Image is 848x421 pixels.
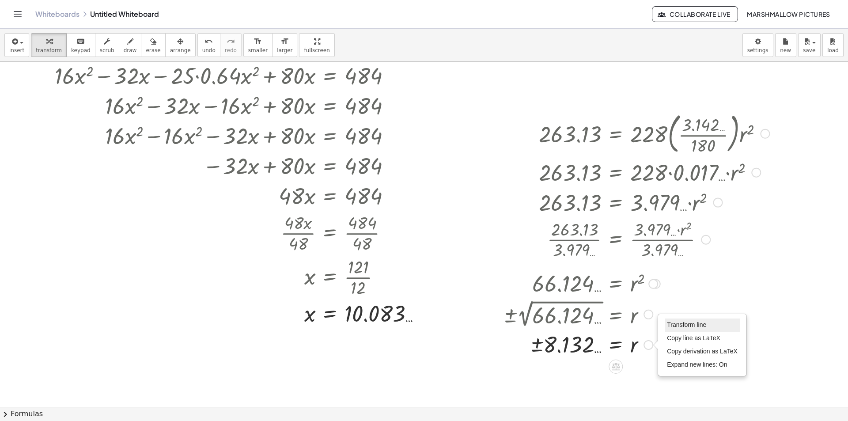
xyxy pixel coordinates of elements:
button: settings [742,33,773,57]
button: erase [141,33,165,57]
button: keyboardkeypad [66,33,95,57]
button: save [798,33,821,57]
span: redo [225,47,237,53]
button: redoredo [220,33,242,57]
i: undo [204,36,213,47]
button: insert [4,33,29,57]
span: transform [36,47,62,53]
a: Whiteboards [35,10,79,19]
button: arrange [165,33,196,57]
span: insert [9,47,24,53]
i: keyboard [76,36,85,47]
span: draw [124,47,137,53]
button: Marshmallow Pictures [740,6,837,22]
span: undo [202,47,216,53]
button: Collaborate Live [652,6,738,22]
span: Copy derivation as LaTeX [667,348,738,355]
span: scrub [100,47,114,53]
button: scrub [95,33,119,57]
i: format_size [280,36,289,47]
i: format_size [254,36,262,47]
span: Transform line [667,321,706,328]
span: larger [277,47,292,53]
span: smaller [248,47,268,53]
span: new [780,47,791,53]
div: Apply the same math to both sides of the equation [609,360,623,374]
span: Expand new lines: On [667,361,727,368]
span: arrange [170,47,191,53]
button: fullscreen [299,33,334,57]
span: settings [747,47,768,53]
i: redo [227,36,235,47]
span: Marshmallow Pictures [747,10,830,18]
span: erase [146,47,160,53]
button: format_sizesmaller [243,33,273,57]
span: keypad [71,47,91,53]
span: Collaborate Live [659,10,730,18]
span: save [803,47,815,53]
button: format_sizelarger [272,33,297,57]
button: undoundo [197,33,220,57]
span: fullscreen [304,47,329,53]
button: load [822,33,844,57]
button: transform [31,33,67,57]
span: Copy line as LaTeX [667,334,720,341]
span: load [827,47,839,53]
button: draw [119,33,142,57]
button: Toggle navigation [11,7,25,21]
button: new [775,33,796,57]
